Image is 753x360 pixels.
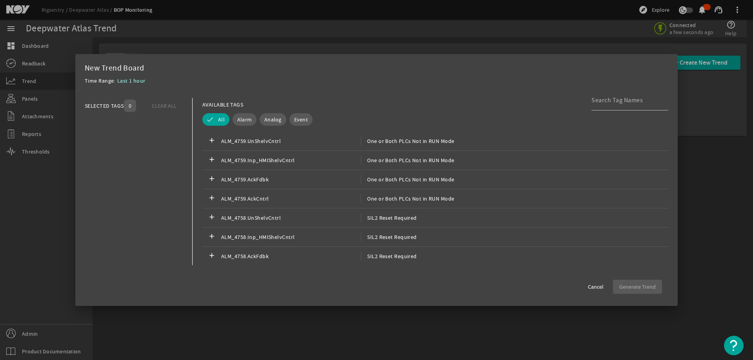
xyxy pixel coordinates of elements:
span: ALM_4759.AckCntrl [221,194,361,203]
span: ALM_4758.UnShelvCntrl [221,213,361,223]
span: One or Both PLCs Not in RUN Mode [361,156,454,165]
button: Open Resource Center [724,336,744,355]
span: ALM_4758.Inp_HMIShelvCntrl [221,232,361,242]
span: All [218,116,225,123]
span: SIL2 Reset Required [361,251,417,261]
span: One or Both PLCs Not in RUN Mode [361,136,454,146]
span: 0 [129,102,131,110]
span: One or Both PLCs Not in RUN Mode [361,175,454,184]
span: SIL2 Reset Required [361,213,417,223]
span: One or Both PLCs Not in RUN Mode [361,194,454,203]
mat-icon: add [207,175,216,184]
mat-icon: add [207,251,216,261]
span: Analog [264,116,282,123]
div: SELECTED TAGS [85,101,124,110]
span: Alarm [237,116,252,123]
span: Last 1 hour [117,77,146,84]
span: ALM_4759.AckFdbk [221,175,361,184]
span: ALM_4759.UnShelvCntrl [221,136,361,146]
span: SIL2 Reset Required [361,232,417,242]
div: New Trend Board [85,63,668,73]
div: AVAILABLE TAGS [202,100,243,109]
span: Cancel [588,283,604,291]
span: Event [294,116,308,123]
span: ALM_4758.AckFdbk [221,251,361,261]
div: Time Range: [85,76,117,90]
mat-icon: add [207,232,216,242]
button: Cancel [582,280,610,294]
mat-icon: add [207,194,216,203]
mat-icon: add [207,213,216,223]
mat-icon: add [207,136,216,146]
input: Search Tag Names [591,96,662,105]
mat-icon: add [207,156,216,165]
span: ALM_4759.Inp_HMIShelvCntrl [221,156,361,165]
